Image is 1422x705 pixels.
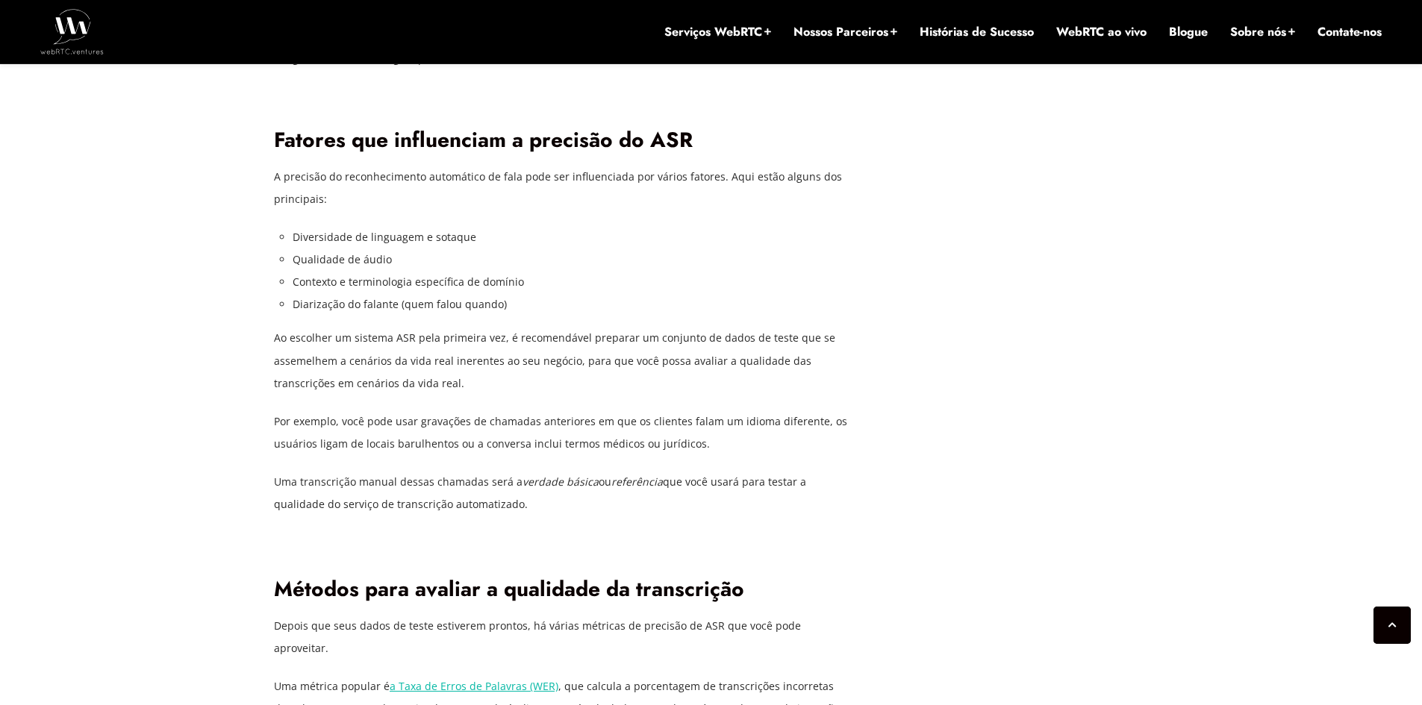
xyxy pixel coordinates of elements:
a: WebRTC ao vivo [1056,24,1147,40]
font: Métodos para avaliar a qualidade da transcrição [274,574,744,604]
font: WebRTC ao vivo [1056,23,1147,40]
font: Qualidade de áudio [293,252,392,266]
font: Diarização do falante (quem falou quando) [293,297,507,311]
font: Uma transcrição manual dessas chamadas será a [274,474,523,489]
font: Contexto e terminologia específica de domínio [293,275,524,289]
font: ou [599,474,611,489]
a: Sobre nós [1230,24,1295,40]
font: Sobre nós [1230,23,1286,40]
a: Serviços WebRTC [664,24,771,40]
a: a Taxa de Erros de Palavras (WER) [390,679,558,693]
font: referência [611,474,663,489]
font: Por exemplo, você pode usar gravações de chamadas anteriores em que os clientes falam um idioma d... [274,414,847,451]
font: A precisão do reconhecimento automático de fala pode ser influenciada por vários fatores. Aqui es... [274,169,842,206]
font: Fatores que influenciam a precisão do ASR [274,125,693,155]
font: verdade básica [523,474,599,489]
a: Histórias de Sucesso [920,24,1034,40]
img: WebRTC.ventures [40,9,104,54]
font: Ao escolher um sistema ASR pela primeira vez, é recomendável preparar um conjunto de dados de tes... [274,330,835,389]
font: Blogue [1169,23,1208,40]
font: Diversidade de linguagem e sotaque [293,230,476,244]
a: Contate-nos [1317,24,1382,40]
a: Blogue [1169,24,1208,40]
font: Uma métrica popular é [274,679,390,693]
font: Histórias de Sucesso [920,23,1034,40]
font: Depois que seus dados de teste estiverem prontos, há várias métricas de precisão de ASR que você ... [274,618,801,655]
font: Contate-nos [1317,23,1382,40]
font: Nossos Parceiros [793,23,888,40]
font: Serviços WebRTC [664,23,762,40]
